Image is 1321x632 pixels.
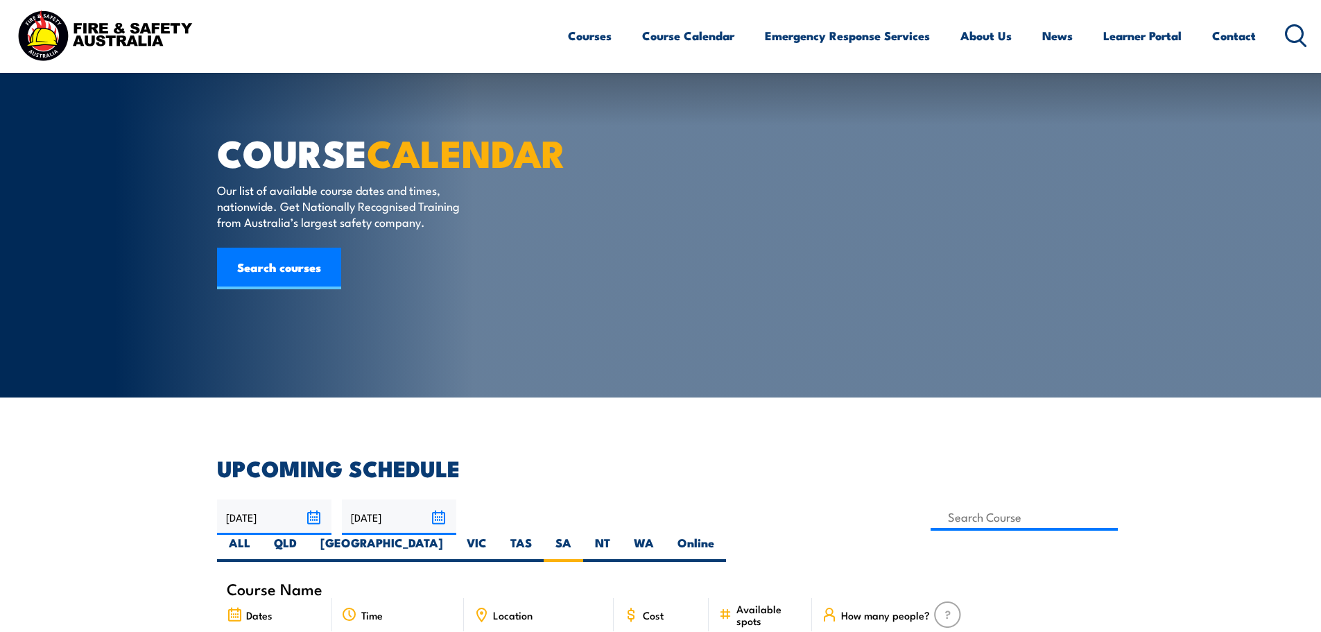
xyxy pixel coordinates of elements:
[642,17,734,54] a: Course Calendar
[455,535,499,562] label: VIC
[1103,17,1182,54] a: Learner Portal
[367,123,566,180] strong: CALENDAR
[262,535,309,562] label: QLD
[960,17,1012,54] a: About Us
[765,17,930,54] a: Emergency Response Services
[361,609,383,621] span: Time
[544,535,583,562] label: SA
[1042,17,1073,54] a: News
[217,499,331,535] input: From date
[736,603,802,626] span: Available spots
[227,583,322,595] span: Course Name
[499,535,544,562] label: TAS
[493,609,533,621] span: Location
[217,248,341,289] a: Search courses
[217,182,470,230] p: Our list of available course dates and times, nationwide. Get Nationally Recognised Training from...
[931,504,1119,531] input: Search Course
[643,609,664,621] span: Cost
[217,458,1105,477] h2: UPCOMING SCHEDULE
[342,499,456,535] input: To date
[1212,17,1256,54] a: Contact
[309,535,455,562] label: [GEOGRAPHIC_DATA]
[666,535,726,562] label: Online
[246,609,273,621] span: Dates
[568,17,612,54] a: Courses
[583,535,622,562] label: NT
[217,136,560,169] h1: COURSE
[217,535,262,562] label: ALL
[841,609,930,621] span: How many people?
[622,535,666,562] label: WA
